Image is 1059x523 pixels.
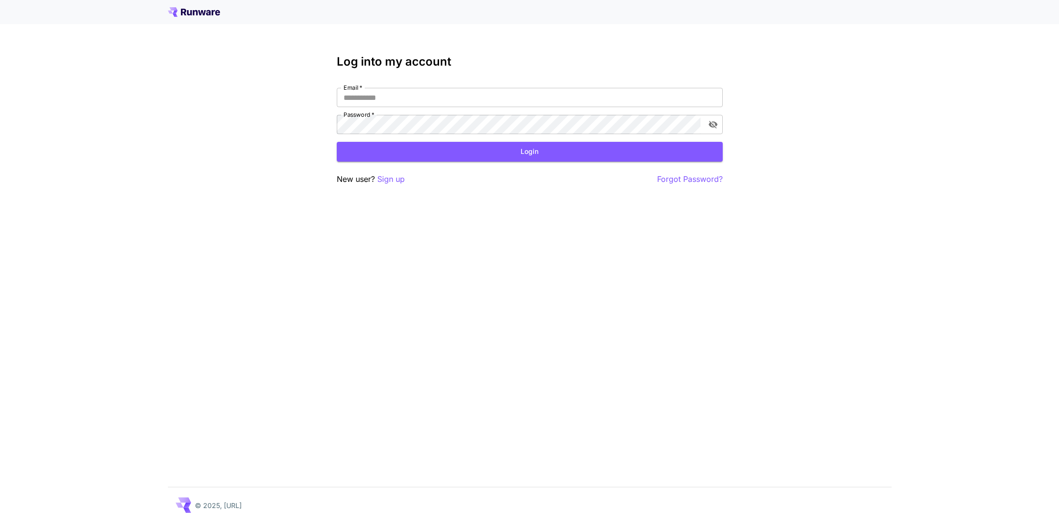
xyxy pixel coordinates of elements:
button: Sign up [377,173,405,185]
button: Login [337,142,723,162]
label: Password [344,110,374,119]
label: Email [344,83,362,92]
h3: Log into my account [337,55,723,69]
button: Forgot Password? [657,173,723,185]
button: toggle password visibility [704,116,722,133]
p: New user? [337,173,405,185]
p: © 2025, [URL] [195,500,242,510]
